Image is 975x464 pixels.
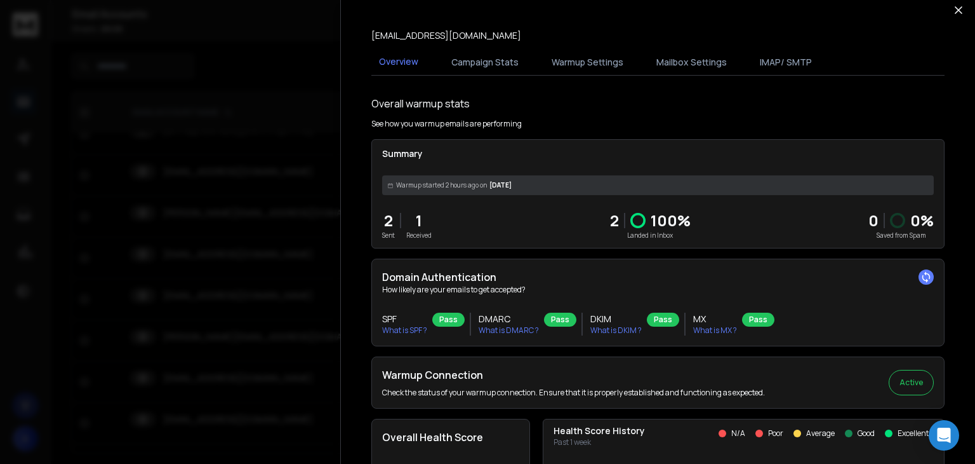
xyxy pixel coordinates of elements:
span: Warmup started 2 hours ago on [396,181,487,190]
p: 0 % [910,210,934,231]
h3: DMARC [479,313,539,325]
button: Active [889,370,934,395]
div: Pass [432,313,465,327]
p: 100 % [651,210,691,231]
p: What is SPF ? [382,325,427,336]
div: Open Intercom Messenger [929,420,959,451]
p: 1 [406,210,432,231]
div: Pass [647,313,679,327]
h2: Warmup Connection [382,367,765,383]
p: Average [806,428,835,439]
p: Saved from Spam [868,231,934,240]
p: Summary [382,147,934,160]
h3: SPF [382,313,427,325]
button: Warmup Settings [544,48,631,76]
p: Sent [382,231,395,240]
p: [EMAIL_ADDRESS][DOMAIN_NAME] [371,29,521,42]
p: Received [406,231,432,240]
p: Health Score History [554,425,645,437]
h3: MX [693,313,737,325]
button: IMAP/ SMTP [752,48,819,76]
p: Poor [768,428,783,439]
div: [DATE] [382,175,934,195]
p: What is DKIM ? [590,325,642,336]
h2: Overall Health Score [382,430,519,445]
p: See how you warmup emails are performing [371,119,522,129]
button: Campaign Stats [444,48,526,76]
p: Check the status of your warmup connection. Ensure that it is properly established and functionin... [382,388,765,398]
h1: Overall warmup stats [371,96,470,111]
p: 2 [382,210,395,231]
button: Mailbox Settings [649,48,734,76]
p: What is MX ? [693,325,737,336]
h2: Domain Authentication [382,270,934,285]
p: Landed in Inbox [610,231,691,240]
strong: 0 [868,210,879,231]
div: Pass [742,313,774,327]
p: Excellent [898,428,929,439]
p: What is DMARC ? [479,325,539,336]
button: Overview [371,48,426,77]
p: Good [858,428,875,439]
h3: DKIM [590,313,642,325]
p: 2 [610,210,619,231]
div: Pass [544,313,576,327]
p: Past 1 week [554,437,645,447]
p: N/A [731,428,745,439]
p: How likely are your emails to get accepted? [382,285,934,295]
